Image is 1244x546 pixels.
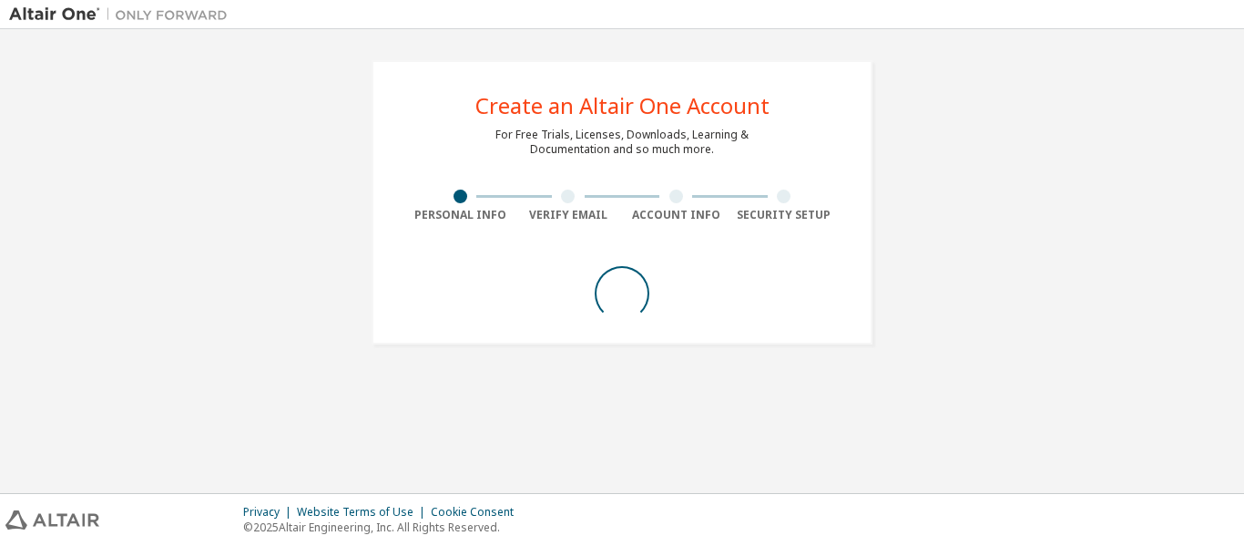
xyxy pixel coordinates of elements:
div: Verify Email [515,208,623,222]
div: Cookie Consent [431,505,525,520]
div: Create an Altair One Account [475,95,770,117]
div: Personal Info [406,208,515,222]
div: Privacy [243,505,297,520]
div: Website Terms of Use [297,505,431,520]
div: Account Info [622,208,730,222]
div: Security Setup [730,208,839,222]
img: altair_logo.svg [5,510,99,530]
p: © 2025 Altair Engineering, Inc. All Rights Reserved. [243,520,525,535]
div: For Free Trials, Licenses, Downloads, Learning & Documentation and so much more. [495,128,749,157]
img: Altair One [9,5,237,24]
